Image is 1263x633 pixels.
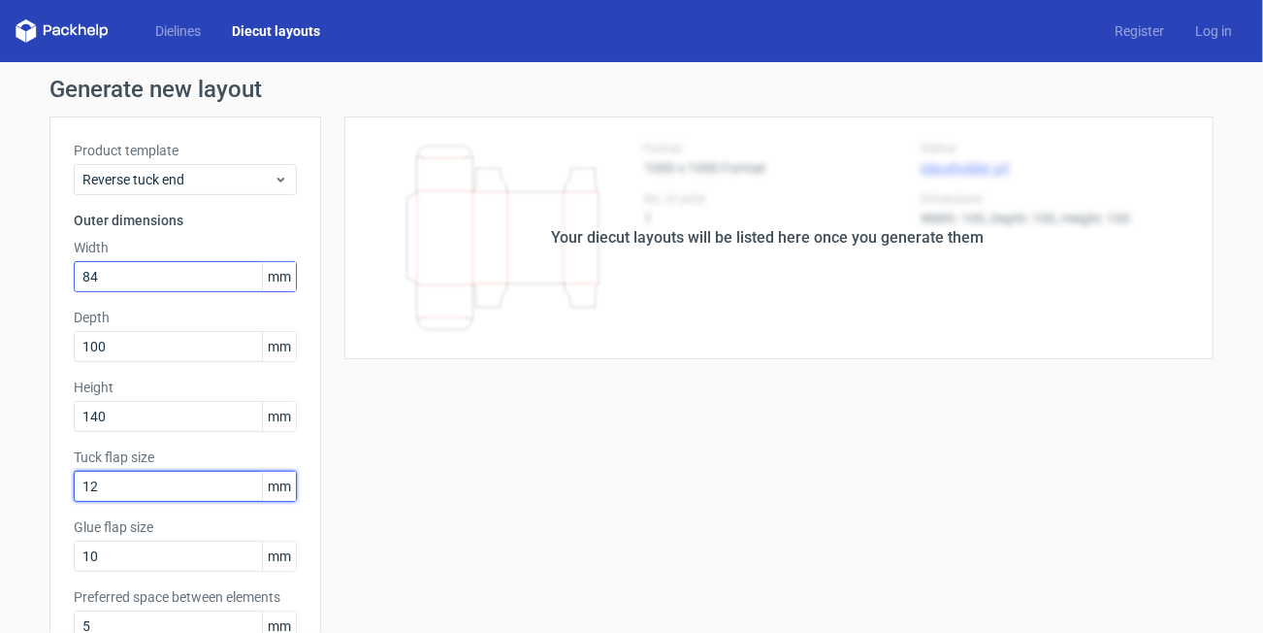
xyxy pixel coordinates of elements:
a: Register [1099,21,1180,41]
span: mm [262,542,296,571]
a: Diecut layouts [216,21,336,41]
span: mm [262,472,296,501]
a: Log in [1180,21,1247,41]
label: Glue flap size [74,517,297,537]
span: mm [262,402,296,431]
div: Your diecut layouts will be listed here once you generate them [551,226,984,250]
label: Height [74,378,297,397]
label: Preferred space between elements [74,587,297,607]
span: Reverse tuck end [82,170,274,189]
h3: Outer dimensions [74,211,297,230]
a: Dielines [140,21,216,41]
label: Width [74,238,297,257]
h1: Generate new layout [49,78,1214,101]
label: Depth [74,308,297,327]
label: Tuck flap size [74,448,297,467]
span: mm [262,332,296,361]
label: Product template [74,141,297,160]
span: mm [262,262,296,291]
